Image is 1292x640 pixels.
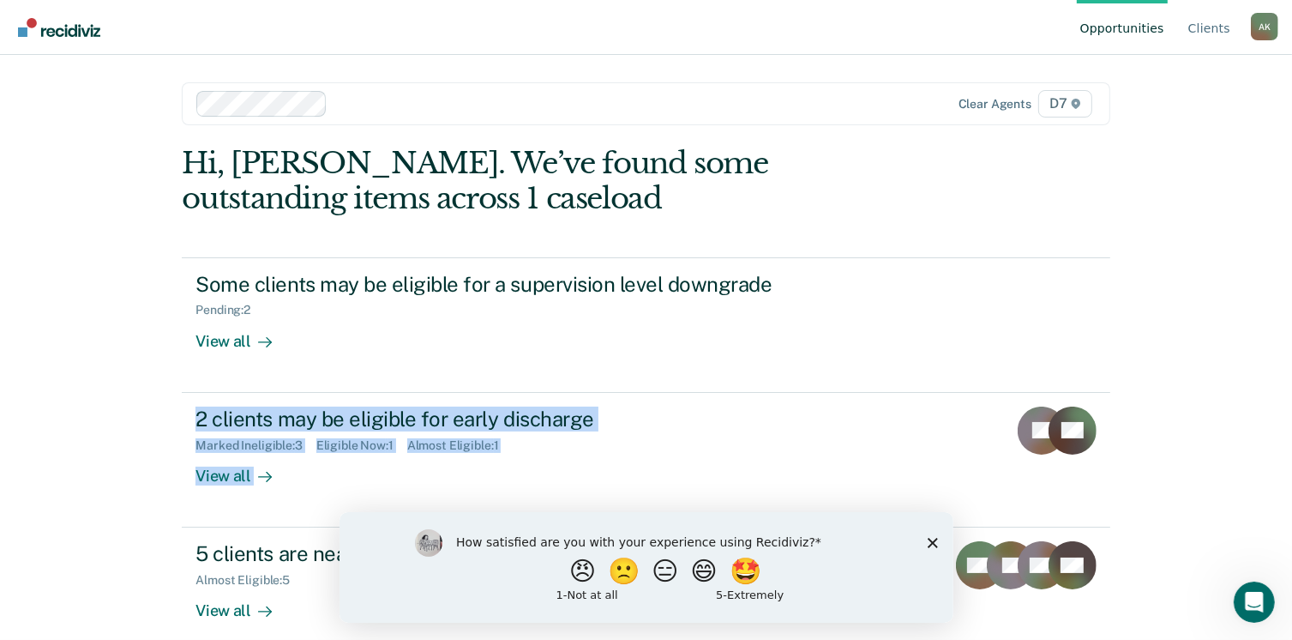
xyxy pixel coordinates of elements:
div: Eligible Now : 1 [316,438,407,453]
div: View all [195,452,291,486]
button: Profile dropdown button [1251,13,1278,40]
div: Marked Ineligible : 3 [195,438,315,453]
div: Pending : 2 [195,303,264,317]
a: Some clients may be eligible for a supervision level downgradePending:2View all [182,257,1109,393]
div: Clear agents [958,97,1031,112]
a: 2 clients may be eligible for early dischargeMarked Ineligible:3Eligible Now:1Almost Eligible:1Vi... [182,393,1109,528]
iframe: Intercom live chat [1234,582,1275,623]
div: Hi, [PERSON_NAME]. We’ve found some outstanding items across 1 caseload [182,146,924,216]
div: Some clients may be eligible for a supervision level downgrade [195,272,797,297]
div: View all [195,317,291,351]
div: View all [195,588,291,621]
div: Almost Eligible : 1 [407,438,513,453]
div: 2 clients may be eligible for early discharge [195,407,797,432]
div: 5 clients are nearing or past their full-term release date [195,541,797,566]
iframe: Survey by Kim from Recidiviz [340,512,953,623]
div: Almost Eligible : 5 [195,573,303,588]
span: D7 [1038,90,1092,118]
div: A K [1251,13,1278,40]
img: Recidiviz [18,18,100,37]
